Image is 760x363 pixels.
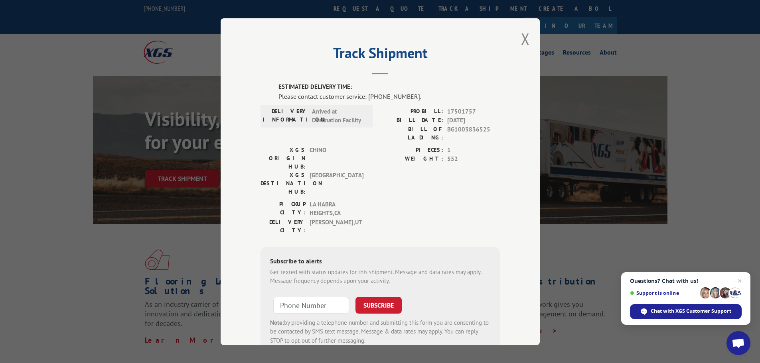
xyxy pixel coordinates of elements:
label: PICKUP CITY: [261,200,306,218]
span: 552 [447,155,500,164]
span: 1 [447,145,500,155]
span: 17501757 [447,107,500,116]
span: Arrived at Destination Facility [312,107,366,125]
label: DELIVERY CITY: [261,218,306,234]
label: BILL OF LADING: [380,125,443,141]
label: ESTIMATED DELIVERY TIME: [278,82,500,92]
span: Questions? Chat with us! [630,278,742,284]
span: CHINO [310,145,363,171]
span: Chat with XGS Customer Support [630,304,742,319]
span: LA HABRA HEIGHTS , CA [310,200,363,218]
button: Close modal [521,28,530,49]
div: by providing a telephone number and submitting this form you are consenting to be contacted by SM... [270,318,490,345]
label: WEIGHT: [380,155,443,164]
label: PROBILL: [380,107,443,116]
span: BG1003836525 [447,125,500,141]
a: Open chat [726,331,750,355]
span: [GEOGRAPHIC_DATA] [310,171,363,196]
strong: Note: [270,318,284,326]
div: Get texted with status updates for this shipment. Message and data rates may apply. Message frequ... [270,267,490,285]
span: Chat with XGS Customer Support [651,308,731,315]
input: Phone Number [273,296,349,313]
label: PIECES: [380,145,443,155]
button: SUBSCRIBE [355,296,402,313]
span: [DATE] [447,116,500,125]
div: Please contact customer service: [PHONE_NUMBER]. [278,91,500,101]
span: Support is online [630,290,697,296]
label: BILL DATE: [380,116,443,125]
label: XGS ORIGIN HUB: [261,145,306,171]
h2: Track Shipment [261,47,500,63]
label: DELIVERY INFORMATION: [263,107,308,125]
label: XGS DESTINATION HUB: [261,171,306,196]
span: [PERSON_NAME] , UT [310,218,363,234]
div: Subscribe to alerts [270,256,490,267]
